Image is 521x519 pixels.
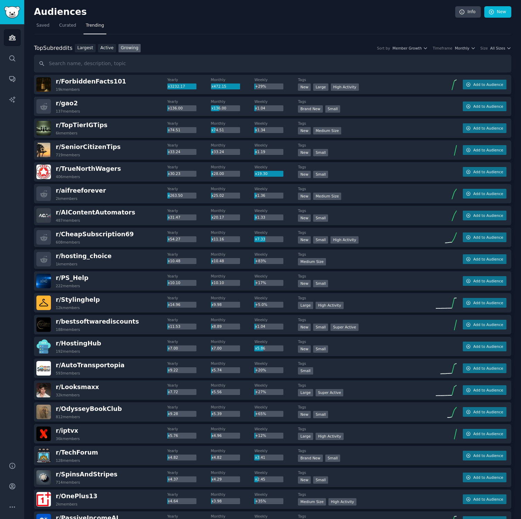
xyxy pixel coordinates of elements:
[56,296,100,303] span: r/ Stylinghelp
[211,121,255,126] dt: Monthly
[473,475,503,480] span: Add to Audience
[34,55,511,72] input: Search name, description, topic
[36,143,51,157] img: SeniorCitizenTips
[298,165,429,169] dt: Tags
[473,235,503,240] span: Add to Audience
[480,46,488,51] div: Size
[298,383,429,388] dt: Tags
[168,455,178,459] span: x4.82
[167,230,211,235] dt: Yearly
[211,171,224,176] span: x28.00
[168,302,180,307] span: x14.96
[463,429,506,439] button: Add to Audience
[211,259,224,263] span: x10.48
[167,426,211,431] dt: Yearly
[167,99,211,104] dt: Yearly
[298,127,311,134] div: New
[168,324,180,328] span: x11.53
[168,281,180,285] span: x10.10
[75,44,96,53] a: Largest
[211,361,255,366] dt: Monthly
[36,121,51,135] img: TopTierIGTips
[463,189,506,199] button: Add to Audience
[36,23,50,29] span: Saved
[298,99,429,104] dt: Tags
[167,470,211,475] dt: Yearly
[298,317,429,322] dt: Tags
[463,494,506,504] button: Add to Audience
[298,236,311,244] div: New
[463,167,506,177] button: Add to Audience
[473,126,503,131] span: Add to Audience
[211,215,224,219] span: x20.17
[168,477,178,481] span: x4.37
[168,346,178,350] span: x7.00
[168,150,180,154] span: x33.24
[433,46,452,51] div: Timeframe
[455,46,469,51] span: Monthly
[211,237,224,241] span: x11.16
[255,237,265,241] span: x7.33
[298,492,429,497] dt: Tags
[211,186,255,191] dt: Monthly
[255,171,267,176] span: x19.30
[211,128,224,132] span: x74.51
[168,84,185,88] span: x3232.17
[298,171,311,178] div: New
[254,448,298,453] dt: Weekly
[56,131,78,135] div: 6k members
[167,383,211,388] dt: Yearly
[56,449,98,456] span: r/ TechForum
[56,371,80,376] div: 593 members
[211,405,255,410] dt: Monthly
[211,99,255,104] dt: Monthly
[255,84,266,88] span: +29%
[4,6,20,18] img: GummySearch logo
[298,230,429,235] dt: Tags
[313,171,328,178] div: Small
[56,231,134,238] span: r/ CheapSubscription69
[298,186,429,191] dt: Tags
[254,361,298,366] dt: Weekly
[463,254,506,264] button: Add to Audience
[463,145,506,155] button: Add to Audience
[254,339,298,344] dt: Weekly
[211,339,255,344] dt: Monthly
[298,324,311,331] div: New
[211,412,222,416] span: x5.39
[168,128,180,132] span: x74.51
[255,433,266,438] span: +12%
[211,84,226,88] span: x472.15
[298,296,429,300] dt: Tags
[325,105,340,113] div: Small
[473,431,503,436] span: Add to Audience
[473,366,503,371] span: Add to Audience
[211,77,255,82] dt: Monthly
[86,23,104,29] span: Trending
[298,367,313,375] div: Small
[298,498,326,505] div: Medium Size
[56,78,126,85] span: r/ ForbiddenFacts101
[255,412,266,416] span: +65%
[56,218,80,223] div: 487 members
[56,196,78,201] div: 2k members
[211,230,255,235] dt: Monthly
[298,339,429,344] dt: Tags
[36,274,51,288] img: PS_Help
[298,345,311,353] div: New
[255,368,266,372] span: +20%
[254,121,298,126] dt: Weekly
[473,257,503,262] span: Add to Audience
[473,82,503,87] span: Add to Audience
[473,104,503,109] span: Add to Audience
[473,148,503,152] span: Add to Audience
[167,121,211,126] dt: Yearly
[473,497,503,502] span: Add to Audience
[36,165,51,179] img: TrueNorthWagers
[168,433,178,438] span: x5.76
[298,470,429,475] dt: Tags
[56,349,80,354] div: 192 members
[211,383,255,388] dt: Monthly
[255,477,265,481] span: x2.45
[56,414,80,419] div: 812 members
